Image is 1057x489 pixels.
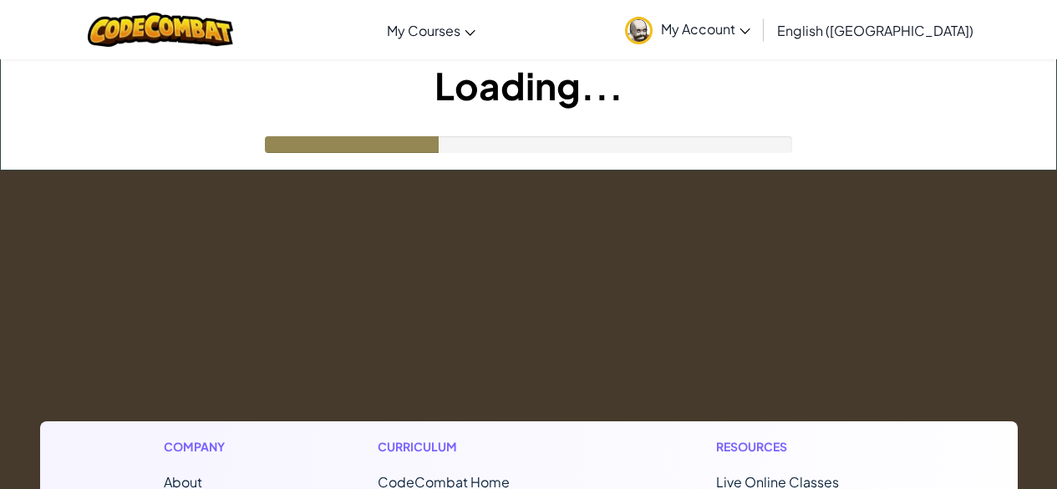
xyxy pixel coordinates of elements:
[777,22,973,39] span: English ([GEOGRAPHIC_DATA])
[379,8,484,53] a: My Courses
[769,8,982,53] a: English ([GEOGRAPHIC_DATA])
[716,438,894,456] h1: Resources
[387,22,460,39] span: My Courses
[1,59,1056,111] h1: Loading...
[164,438,241,456] h1: Company
[378,438,580,456] h1: Curriculum
[625,17,653,44] img: avatar
[617,3,759,56] a: My Account
[88,13,234,47] img: CodeCombat logo
[661,20,750,38] span: My Account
